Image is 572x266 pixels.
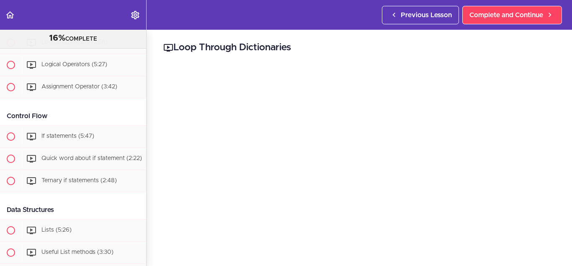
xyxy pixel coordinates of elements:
span: Assignment Operator (3:42) [41,84,117,90]
span: Lists (5:26) [41,227,72,233]
span: Ternary if statements (2:48) [41,178,117,183]
span: Quick word about if statement (2:22) [41,155,142,161]
svg: Settings Menu [130,10,140,20]
h2: Loop Through Dictionaries [163,41,555,55]
a: Complete and Continue [462,6,562,24]
span: If statements (5:47) [41,133,94,139]
svg: Back to course curriculum [5,10,15,20]
span: Complete and Continue [469,10,543,20]
span: Previous Lesson [401,10,452,20]
span: Useful List methods (3:30) [41,249,113,255]
a: Previous Lesson [382,6,459,24]
span: Logical Operators (5:27) [41,62,107,67]
span: 16% [49,34,65,42]
div: COMPLETE [10,33,136,44]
